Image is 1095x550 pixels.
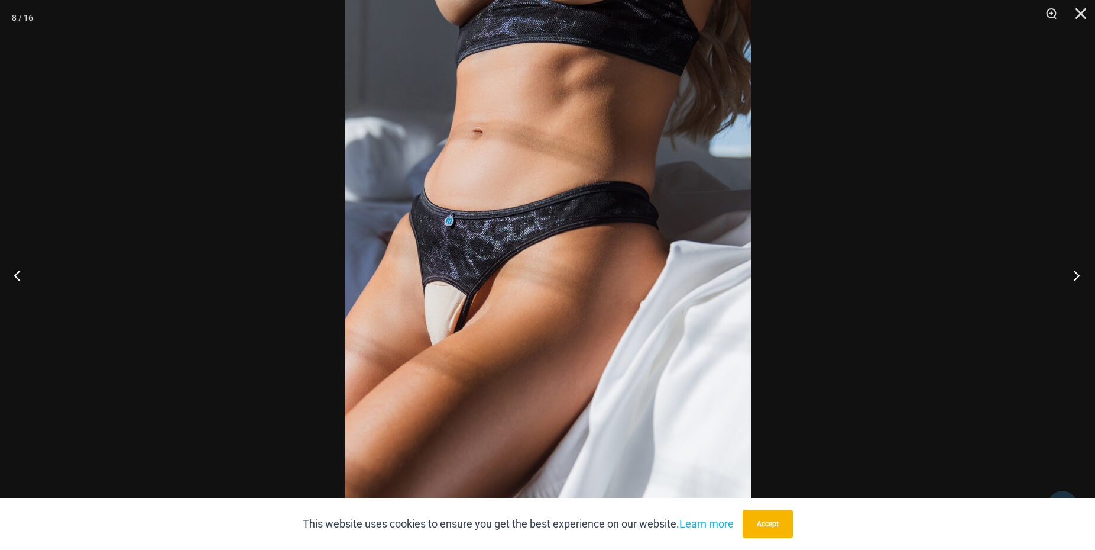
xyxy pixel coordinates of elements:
[1051,246,1095,305] button: Next
[743,510,793,538] button: Accept
[679,517,734,530] a: Learn more
[303,515,734,533] p: This website uses cookies to ensure you get the best experience on our website.
[12,9,33,27] div: 8 / 16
